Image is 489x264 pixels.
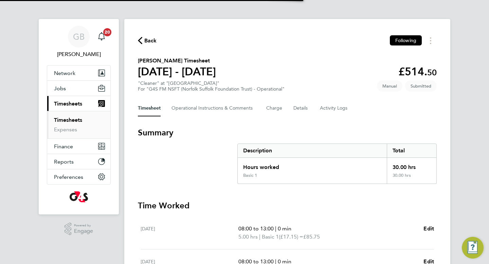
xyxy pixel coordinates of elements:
button: Following [390,35,422,45]
button: Reports [47,154,110,169]
a: GB[PERSON_NAME] [47,26,111,58]
span: Gianni Bernardi [47,50,111,58]
span: Timesheets [54,100,82,107]
a: Edit [423,225,434,233]
span: (£17.15) = [279,233,303,240]
button: Finance [47,139,110,154]
button: Preferences [47,169,110,184]
span: This timesheet was manually created. [377,80,402,92]
button: Timesheet [138,100,161,116]
button: Jobs [47,81,110,96]
span: GB [73,32,85,41]
span: 08:00 to 13:00 [238,225,274,232]
span: 50 [427,68,437,77]
button: Engage Resource Center [462,237,484,259]
h3: Summary [138,127,437,138]
button: Timesheets [47,96,110,111]
div: 30.00 hrs [387,173,436,184]
div: 30.00 hrs [387,158,436,173]
span: This timesheet is Submitted. [405,80,437,92]
span: Engage [74,228,93,234]
a: Expenses [54,126,77,133]
nav: Main navigation [39,19,119,214]
button: Network [47,65,110,80]
button: Details [293,100,309,116]
span: Reports [54,158,74,165]
span: 20 [103,28,111,36]
div: [DATE] [141,225,238,241]
span: | [259,233,260,240]
img: g4s-logo-retina.png [70,191,88,202]
h2: [PERSON_NAME] Timesheet [138,57,216,65]
button: Timesheets Menu [424,35,437,46]
a: 20 [95,26,108,48]
span: Network [54,70,75,76]
app-decimal: £514. [398,65,437,78]
span: 5.00 hrs [238,233,258,240]
span: Preferences [54,174,83,180]
span: Powered by [74,223,93,228]
span: Edit [423,225,434,232]
h1: [DATE] - [DATE] [138,65,216,78]
div: Summary [237,144,437,184]
div: Timesheets [47,111,110,138]
a: Go to home page [47,191,111,202]
span: Following [395,37,416,43]
div: Basic 1 [243,173,257,178]
span: Back [144,37,157,45]
div: Hours worked [238,158,387,173]
div: Total [387,144,436,157]
span: Finance [54,143,73,150]
h3: Time Worked [138,200,437,211]
button: Operational Instructions & Comments [171,100,255,116]
button: Back [138,36,157,45]
button: Activity Logs [320,100,348,116]
div: "Cleaner" at "[GEOGRAPHIC_DATA]" [138,80,285,92]
div: For "G4S FM NSFT (Norfolk Suffolk Foundation Trust) - Operational" [138,86,285,92]
span: Jobs [54,85,66,92]
a: Powered byEngage [65,223,93,235]
button: Charge [266,100,283,116]
span: Basic 1 [262,233,279,241]
a: Timesheets [54,117,82,123]
span: £85.75 [303,233,320,240]
span: 0 min [278,225,291,232]
span: | [275,225,276,232]
div: Description [238,144,387,157]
